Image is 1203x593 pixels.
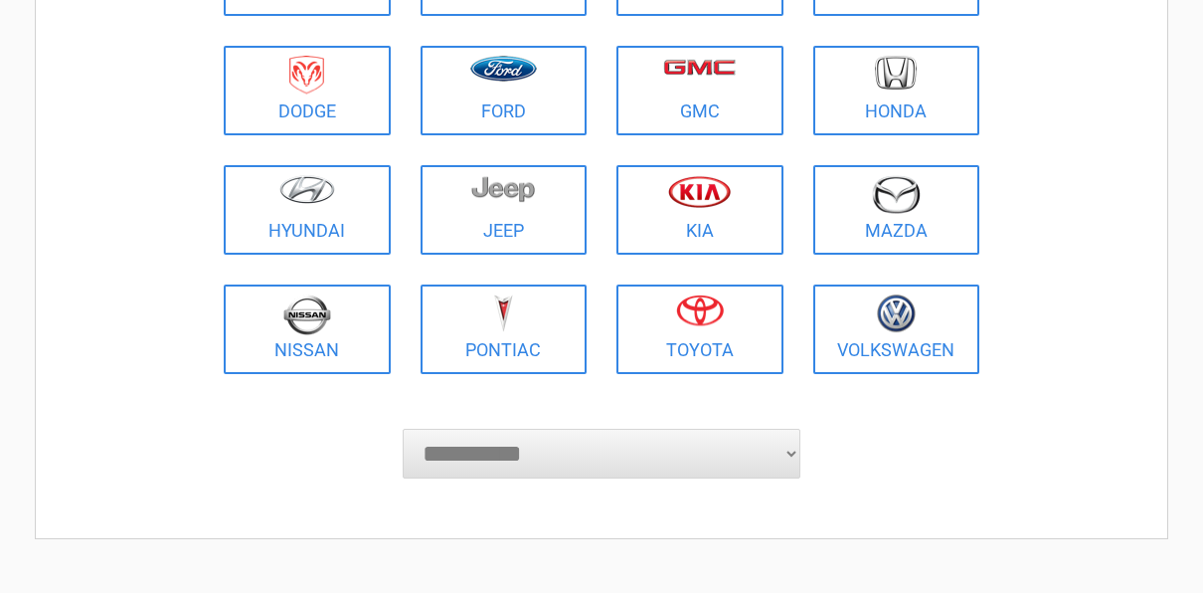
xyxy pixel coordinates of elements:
[616,285,783,374] a: Toyota
[813,46,980,135] a: Honda
[279,175,335,204] img: hyundai
[421,285,588,374] a: Pontiac
[875,56,917,91] img: honda
[289,56,324,95] img: dodge
[470,56,537,82] img: ford
[663,59,736,76] img: gmc
[668,175,731,208] img: kia
[421,46,588,135] a: Ford
[871,175,921,214] img: mazda
[224,165,391,255] a: Hyundai
[224,46,391,135] a: Dodge
[471,175,535,203] img: jeep
[676,295,724,326] img: toyota
[813,285,980,374] a: Volkswagen
[616,46,783,135] a: GMC
[224,285,391,374] a: Nissan
[421,165,588,255] a: Jeep
[493,295,513,332] img: pontiac
[813,165,980,255] a: Mazda
[877,295,916,333] img: volkswagen
[283,295,331,335] img: nissan
[616,165,783,255] a: Kia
